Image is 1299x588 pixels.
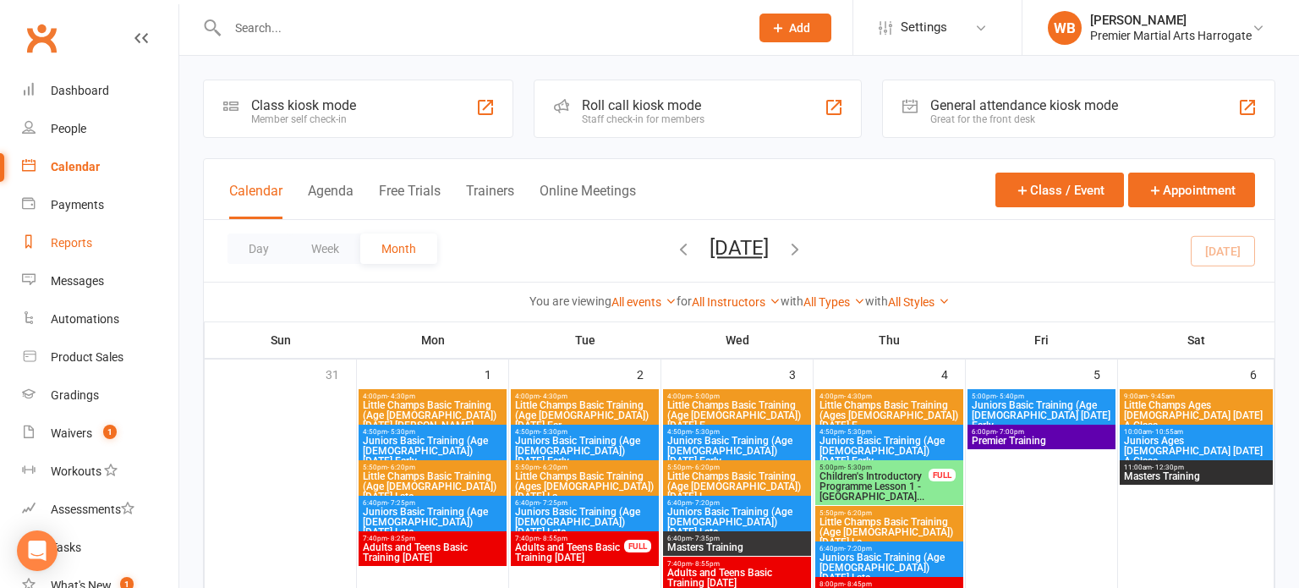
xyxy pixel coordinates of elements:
[666,507,808,537] span: Juniors Basic Training (Age [DEMOGRAPHIC_DATA]) [DATE] Late
[22,491,178,529] a: Assessments
[357,322,509,358] th: Mon
[362,499,503,507] span: 6:40pm
[666,464,808,471] span: 5:50pm
[514,471,655,502] span: Little Champs Basic Training (Ages [DEMOGRAPHIC_DATA]) [DATE] La...
[692,295,781,309] a: All Instructors
[222,16,737,40] input: Search...
[971,428,1112,436] span: 6:00pm
[22,186,178,224] a: Payments
[1123,464,1269,471] span: 11:00am
[387,464,415,471] span: - 6:20pm
[529,294,611,308] strong: You are viewing
[666,436,808,466] span: Juniors Basic Training (Age [DEMOGRAPHIC_DATA]) [DATE] Early
[901,8,947,47] span: Settings
[1250,360,1274,387] div: 6
[379,183,441,219] button: Free Trials
[362,436,503,466] span: Juniors Basic Training (Age [DEMOGRAPHIC_DATA]) [DATE] Early
[803,295,865,309] a: All Types
[514,542,625,563] span: Adults and Teens Basic Training [DATE]
[666,568,808,588] span: Adults and Teens Basic Training [DATE]
[1152,428,1183,436] span: - 10:55am
[692,560,720,568] span: - 8:55pm
[819,509,960,517] span: 5:50pm
[666,428,808,436] span: 4:50pm
[514,535,625,542] span: 7:40pm
[22,529,178,567] a: Tasks
[51,236,92,250] div: Reports
[514,499,655,507] span: 6:40pm
[692,464,720,471] span: - 6:20pm
[844,580,872,588] span: - 8:45pm
[789,21,810,35] span: Add
[387,535,415,542] span: - 8:25pm
[865,294,888,308] strong: with
[1123,393,1269,400] span: 9:00am
[996,428,1024,436] span: - 7:00pm
[971,393,1112,400] span: 5:00pm
[929,469,956,481] div: FULL
[51,160,100,173] div: Calendar
[514,436,655,466] span: Juniors Basic Training (Age [DEMOGRAPHIC_DATA]) [DATE] Early
[1123,428,1269,436] span: 10:00am
[387,428,415,436] span: - 5:30pm
[251,97,356,113] div: Class kiosk mode
[1148,393,1175,400] span: - 9:45am
[692,428,720,436] span: - 5:30pm
[514,393,655,400] span: 4:00pm
[844,509,872,517] span: - 6:20pm
[582,97,704,113] div: Roll call kiosk mode
[1123,471,1269,481] span: Masters Training
[103,425,117,439] span: 1
[51,426,92,440] div: Waivers
[844,464,872,471] span: - 5:30pm
[540,183,636,219] button: Online Meetings
[514,428,655,436] span: 4:50pm
[971,436,1112,446] span: Premier Training
[710,236,769,260] button: [DATE]
[360,234,437,264] button: Month
[51,350,123,364] div: Product Sales
[941,360,965,387] div: 4
[22,110,178,148] a: People
[677,294,692,308] strong: for
[362,542,503,563] span: Adults and Teens Basic Training [DATE]
[819,471,929,502] span: Children's Introductory Programme Lesson 1 - [GEOGRAPHIC_DATA]...
[611,295,677,309] a: All events
[51,541,81,554] div: Tasks
[1090,13,1252,28] div: [PERSON_NAME]
[51,122,86,135] div: People
[666,499,808,507] span: 6:40pm
[514,507,655,537] span: Juniors Basic Training (Age [DEMOGRAPHIC_DATA]) [DATE] Late
[819,464,929,471] span: 5:00pm
[666,393,808,400] span: 4:00pm
[51,84,109,97] div: Dashboard
[1048,11,1082,45] div: WB
[362,428,503,436] span: 4:50pm
[540,428,567,436] span: - 5:30pm
[22,453,178,491] a: Workouts
[51,503,134,516] div: Assessments
[819,517,960,547] span: Little Champs Basic Training (Age [DEMOGRAPHIC_DATA]) [DATE] La...
[362,464,503,471] span: 5:50pm
[888,295,950,309] a: All Styles
[514,400,655,431] span: Little Champs Basic Training (Age [DEMOGRAPHIC_DATA]) [DATE] Ear...
[1123,400,1269,431] span: Little Champs Ages [DEMOGRAPHIC_DATA] [DATE] A Class
[51,312,119,326] div: Automations
[22,300,178,338] a: Automations
[996,393,1024,400] span: - 5:40pm
[819,580,960,588] span: 8:00pm
[362,393,503,400] span: 4:00pm
[362,507,503,537] span: Juniors Basic Training (Age [DEMOGRAPHIC_DATA]) [DATE] Late
[205,322,357,358] th: Sun
[51,274,104,288] div: Messages
[362,535,503,542] span: 7:40pm
[362,471,503,502] span: Little Champs Basic Training (Age [DEMOGRAPHIC_DATA]) [DATE] Late
[624,540,651,552] div: FULL
[930,97,1118,113] div: General attendance kiosk mode
[819,545,960,552] span: 6:40pm
[692,535,720,542] span: - 7:35pm
[819,436,960,466] span: Juniors Basic Training (Age [DEMOGRAPHIC_DATA]) [DATE] Early
[789,360,813,387] div: 3
[387,499,415,507] span: - 7:25pm
[485,360,508,387] div: 1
